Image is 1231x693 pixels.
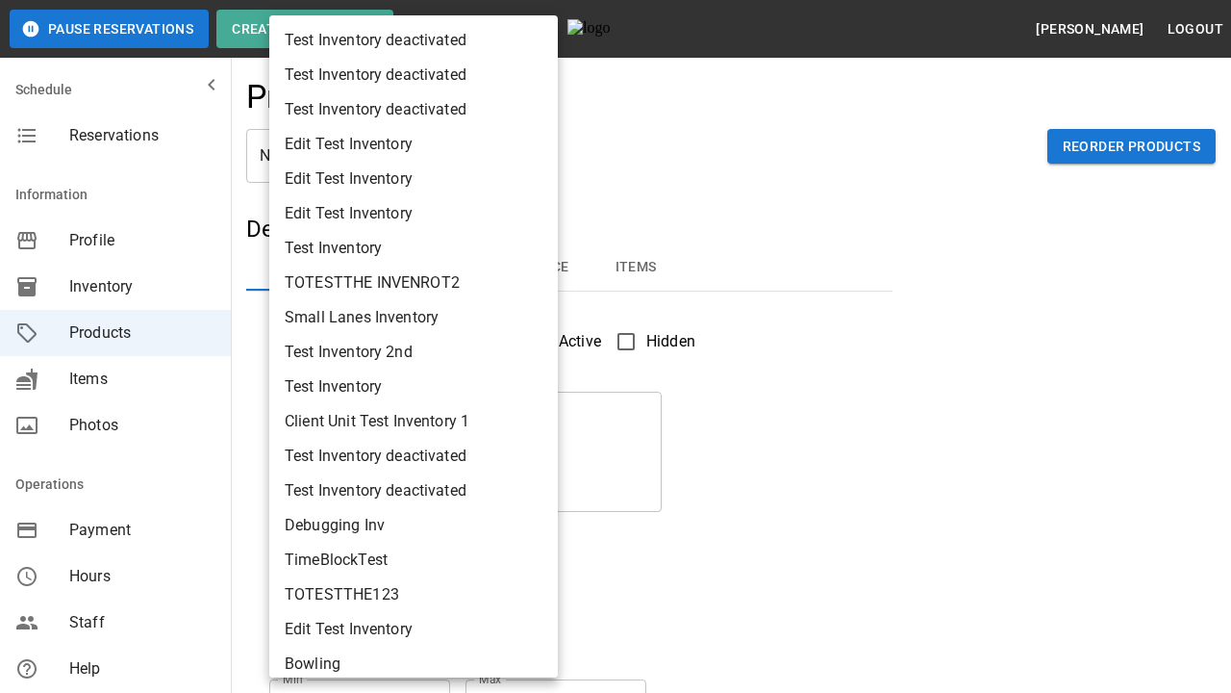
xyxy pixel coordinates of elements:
[269,196,558,231] li: Edit Test Inventory
[269,58,558,92] li: Test Inventory deactivated
[269,404,558,439] li: Client Unit Test Inventory 1
[269,647,558,681] li: Bowling
[269,543,558,577] li: TimeBlockTest
[269,92,558,127] li: Test Inventory deactivated
[269,612,558,647] li: Edit Test Inventory
[269,300,558,335] li: Small Lanes Inventory
[269,370,558,404] li: Test Inventory
[269,577,558,612] li: TOTESTTHE123
[269,231,558,266] li: Test Inventory
[269,335,558,370] li: Test Inventory 2nd
[269,439,558,474] li: Test Inventory deactivated
[269,508,558,543] li: Debugging Inv
[269,23,558,58] li: Test Inventory deactivated
[269,266,558,300] li: TOTESTTHE INVENROT2
[269,127,558,162] li: Edit Test Inventory
[269,162,558,196] li: Edit Test Inventory
[269,474,558,508] li: Test Inventory deactivated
